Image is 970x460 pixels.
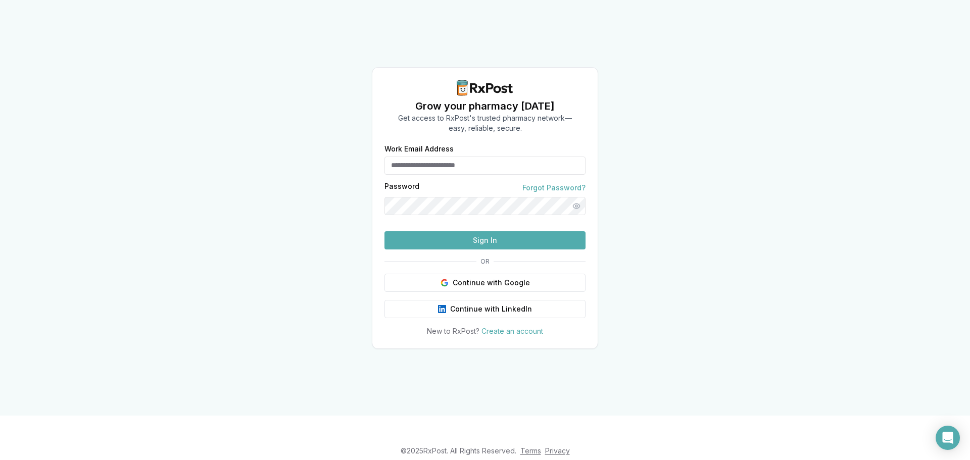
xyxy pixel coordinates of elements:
div: Open Intercom Messenger [936,426,960,450]
span: OR [476,258,494,266]
button: Sign In [384,231,586,249]
a: Forgot Password? [522,183,586,193]
h1: Grow your pharmacy [DATE] [398,99,572,113]
button: Continue with LinkedIn [384,300,586,318]
a: Privacy [545,446,570,455]
span: New to RxPost? [427,327,479,335]
label: Work Email Address [384,145,586,152]
button: Continue with Google [384,274,586,292]
p: Get access to RxPost's trusted pharmacy network— easy, reliable, secure. [398,113,572,133]
img: LinkedIn [438,305,446,313]
img: RxPost Logo [453,80,517,96]
button: Show password [567,197,586,215]
a: Create an account [481,327,543,335]
a: Terms [520,446,541,455]
label: Password [384,183,419,193]
img: Google [441,279,449,287]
